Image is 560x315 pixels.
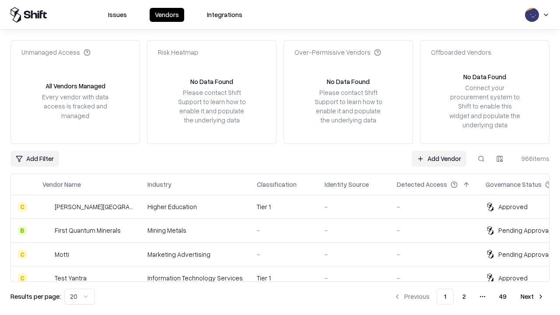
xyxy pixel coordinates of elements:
[147,202,243,211] div: Higher Education
[175,88,248,125] div: Please contact Shift Support to learn how to enable it and populate the underlying data
[498,250,550,259] div: Pending Approval
[18,250,27,259] div: C
[257,273,311,283] div: Tier 1
[257,180,297,189] div: Classification
[150,8,184,22] button: Vendors
[45,81,105,91] div: All Vendors Managed
[42,226,51,235] img: First Quantum Minerals
[147,273,243,283] div: Information Technology Services
[325,273,383,283] div: -
[498,202,528,211] div: Approved
[55,202,133,211] div: [PERSON_NAME][GEOGRAPHIC_DATA]
[103,8,132,22] button: Issues
[327,77,370,86] div: No Data Found
[147,180,171,189] div: Industry
[397,226,472,235] div: -
[18,203,27,211] div: C
[397,180,447,189] div: Detected Access
[448,83,521,129] div: Connect your procurement system to Shift to enable this widget and populate the underlying data
[455,289,473,304] button: 2
[463,72,506,81] div: No Data Found
[10,292,61,301] p: Results per page:
[412,151,466,167] a: Add Vendor
[147,250,243,259] div: Marketing Advertising
[55,273,87,283] div: Test Yantra
[55,250,69,259] div: Motti
[42,250,51,259] img: Motti
[397,202,472,211] div: -
[21,48,91,57] div: Unmanaged Access
[397,273,472,283] div: -
[10,151,59,167] button: Add Filter
[397,250,472,259] div: -
[147,226,243,235] div: Mining Metals
[325,226,383,235] div: -
[325,180,369,189] div: Identity Source
[42,180,81,189] div: Vendor Name
[18,226,27,235] div: B
[257,226,311,235] div: -
[190,77,233,86] div: No Data Found
[55,226,121,235] div: First Quantum Minerals
[325,250,383,259] div: -
[486,180,542,189] div: Governance Status
[388,289,549,304] nav: pagination
[515,289,549,304] button: Next
[325,202,383,211] div: -
[257,202,311,211] div: Tier 1
[202,8,248,22] button: Integrations
[158,48,198,57] div: Risk Heatmap
[42,203,51,211] img: Reichman University
[492,289,514,304] button: 49
[39,92,112,120] div: Every vendor with data access is tracked and managed
[437,289,454,304] button: 1
[514,154,549,163] div: 966 items
[42,273,51,282] img: Test Yantra
[257,250,311,259] div: -
[294,48,381,57] div: Over-Permissive Vendors
[431,48,491,57] div: Offboarded Vendors
[18,273,27,282] div: C
[312,88,385,125] div: Please contact Shift Support to learn how to enable it and populate the underlying data
[498,273,528,283] div: Approved
[498,226,550,235] div: Pending Approval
